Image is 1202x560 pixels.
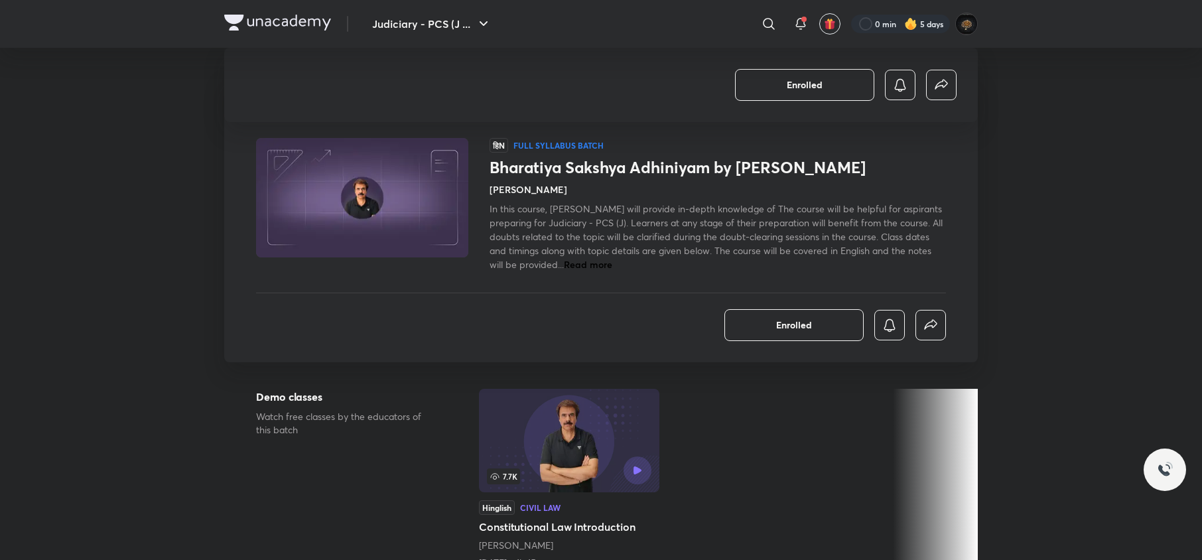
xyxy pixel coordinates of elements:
span: Enrolled [787,78,823,92]
img: avatar [824,18,836,30]
button: Enrolled [724,309,864,341]
img: abhishek kumar [955,13,978,35]
img: streak [904,17,917,31]
a: [PERSON_NAME] [479,539,553,551]
p: Full Syllabus Batch [513,140,604,151]
h5: Constitutional Law Introduction [479,519,659,535]
h1: Bharatiya Sakshya Adhiniyam by [PERSON_NAME] [490,158,946,177]
img: Company Logo [224,15,331,31]
a: Company Logo [224,15,331,34]
h5: Demo classes [256,389,436,405]
span: 7.7K [487,468,520,484]
div: Civil Law [520,504,561,512]
button: avatar [819,13,840,35]
button: Enrolled [735,69,874,101]
div: Hinglish [479,500,515,515]
p: Watch free classes by the educators of this batch [256,410,436,437]
span: हिN [490,138,508,153]
span: In this course, [PERSON_NAME] will provide in-depth knowledge of The course will be helpful for a... [490,202,943,271]
button: Judiciary - PCS (J ... [364,11,500,37]
span: Enrolled [776,318,812,332]
img: ttu [1157,462,1173,478]
img: Thumbnail [254,137,470,259]
span: Read more [564,258,612,271]
h4: [PERSON_NAME] [490,182,567,196]
div: Anil Khanna [479,539,659,552]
